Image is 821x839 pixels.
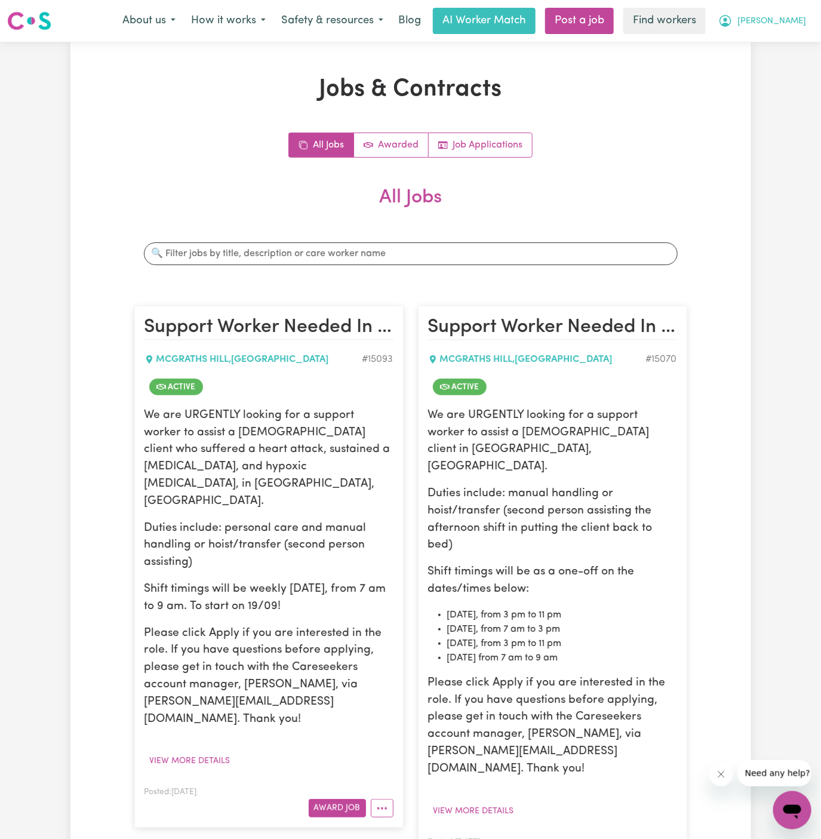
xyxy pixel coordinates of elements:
input: 🔍 Filter jobs by title, description or care worker name [144,242,678,265]
button: View more details [144,752,236,770]
div: Job ID #15093 [362,352,393,367]
p: Duties include: personal care and manual handling or hoist/transfer (second person assisting) [144,520,393,571]
span: Job is active [149,379,203,395]
a: Post a job [545,8,614,34]
a: Find workers [623,8,706,34]
li: [DATE] from 7 am to 9 am [447,651,677,665]
p: Please click Apply if you are interested in the role. If you have questions before applying, plea... [144,625,393,729]
span: Job is active [433,379,487,395]
button: About us [115,8,183,33]
h1: Jobs & Contracts [134,75,687,104]
div: Job ID #15070 [646,352,677,367]
h2: Support Worker Needed In McGraths Hill, NSW [144,316,393,340]
li: [DATE], from 3 pm to 11 pm [447,637,677,651]
span: Posted: [DATE] [144,788,197,796]
p: Shift timings will be weekly [DATE], from 7 am to 9 am. To start on 19/09! [144,581,393,616]
div: MCGRATHS HILL , [GEOGRAPHIC_DATA] [428,352,646,367]
img: Careseekers logo [7,10,51,32]
a: Blog [391,8,428,34]
a: Job applications [429,133,532,157]
p: Duties include: manual handling or hoist/transfer (second person assisting the afternoon shift in... [428,485,677,554]
iframe: Button to launch messaging window [773,791,811,829]
button: More options [371,799,393,818]
a: Careseekers logo [7,7,51,35]
p: We are URGENTLY looking for a support worker to assist a [DEMOGRAPHIC_DATA] client who suffered a... [144,407,393,511]
li: [DATE], from 7 am to 3 pm [447,622,677,637]
a: All jobs [289,133,354,157]
button: How it works [183,8,273,33]
h2: All Jobs [134,186,687,228]
iframe: Message from company [738,760,811,786]
div: MCGRATHS HILL , [GEOGRAPHIC_DATA] [144,352,362,367]
a: Active jobs [354,133,429,157]
button: Award Job [309,799,366,818]
p: Shift timings will be as a one-off on the dates/times below: [428,564,677,598]
span: [PERSON_NAME] [737,15,806,28]
li: [DATE], from 3 pm to 11 pm [447,608,677,622]
iframe: Close message [709,763,733,786]
p: Please click Apply if you are interested in the role. If you have questions before applying, plea... [428,675,677,778]
p: We are URGENTLY looking for a support worker to assist a [DEMOGRAPHIC_DATA] client in [GEOGRAPHIC... [428,407,677,476]
a: AI Worker Match [433,8,536,34]
button: Safety & resources [273,8,391,33]
button: View more details [428,802,519,820]
button: My Account [711,8,814,33]
h2: Support Worker Needed In McGraths Hill, NSW [428,316,677,340]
